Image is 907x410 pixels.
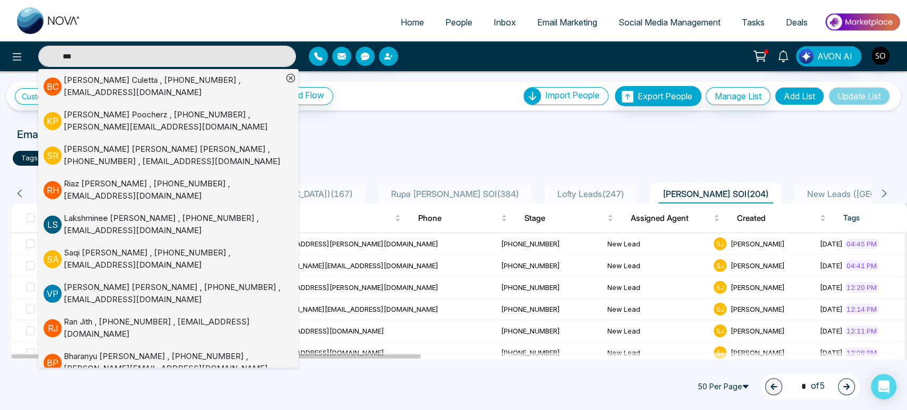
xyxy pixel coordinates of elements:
[844,260,879,271] span: 04:41 PM
[64,281,283,305] div: [PERSON_NAME] [PERSON_NAME] , [PHONE_NUMBER] , [EMAIL_ADDRESS][DOMAIN_NAME]
[731,283,785,292] span: [PERSON_NAME]
[775,87,824,105] button: Add List
[390,12,435,32] a: Home
[731,261,785,270] span: [PERSON_NAME]
[714,259,726,272] span: S J
[17,7,81,34] img: Nova CRM Logo
[603,277,709,298] td: New Lead
[820,305,843,313] span: [DATE]
[622,203,728,233] th: Assigned Agent
[44,112,62,130] p: K P
[871,374,896,399] div: Open Intercom Messenger
[820,348,843,357] span: [DATE]
[820,240,843,248] span: [DATE]
[501,261,560,270] span: [PHONE_NUMBER]
[706,87,770,105] button: Manage List
[44,354,62,372] p: B P
[608,12,731,32] a: Social Media Management
[817,50,852,63] span: AVON AI
[844,304,879,314] span: 12:14 PM
[553,189,629,199] span: Lofty Leads ( 247 )
[545,90,599,100] span: Import People
[844,238,879,249] span: 04:45 PM
[537,17,597,28] span: Email Marketing
[693,378,757,395] span: 50 Per Page
[44,285,62,303] p: V P
[742,17,765,28] span: Tasks
[844,347,879,358] span: 12:08 PM
[21,153,148,164] p: tags include [PERSON_NAME] SOI
[603,342,709,364] td: New Lead
[824,10,901,34] img: Market-place.gif
[64,316,283,340] div: Ran Jith , [PHONE_NUMBER] , [EMAIL_ADDRESS][DOMAIN_NAME]
[828,87,890,105] button: Update List
[494,17,516,28] span: Inbox
[64,212,283,236] div: Lakshminee [PERSON_NAME] , [PHONE_NUMBER] , [EMAIL_ADDRESS][DOMAIN_NAME]
[44,78,62,96] p: B C
[44,216,62,234] p: L S
[736,212,818,225] span: Created
[260,348,384,357] span: [EMAIL_ADDRESS][DOMAIN_NAME]
[501,283,560,292] span: [PHONE_NUMBER]
[638,91,692,101] span: Export People
[483,12,527,32] a: Inbox
[64,109,283,133] div: [PERSON_NAME] Poocherz , [PHONE_NUMBER] , [PERSON_NAME][EMAIL_ADDRESS][DOMAIN_NAME]
[401,17,424,28] span: Home
[844,326,879,336] span: 12:11 PM
[527,12,608,32] a: Email Marketing
[256,203,409,233] th: Email
[714,237,726,250] span: S J
[501,348,560,357] span: [PHONE_NUMBER]
[260,305,438,313] span: [PERSON_NAME][EMAIL_ADDRESS][DOMAIN_NAME]
[775,12,818,32] a: Deals
[786,17,808,28] span: Deals
[515,203,622,233] th: Stage
[409,203,515,233] th: Phone
[603,255,709,277] td: New Lead
[796,46,861,66] button: AVON AI
[387,189,523,199] span: Rupa [PERSON_NAME] SOI ( 384 )
[64,74,283,98] div: [PERSON_NAME] Culetta , [PHONE_NUMBER] , [EMAIL_ADDRESS][DOMAIN_NAME]
[731,12,775,32] a: Tasks
[64,143,283,167] div: [PERSON_NAME] [PERSON_NAME] [PERSON_NAME] , [PHONE_NUMBER] , [EMAIL_ADDRESS][DOMAIN_NAME]
[501,240,560,248] span: [PHONE_NUMBER]
[728,203,834,233] th: Created
[630,212,711,225] span: Assigned Agent
[64,178,283,202] div: Riaz [PERSON_NAME] , [PHONE_NUMBER] , [EMAIL_ADDRESS][DOMAIN_NAME]
[731,305,785,313] span: [PERSON_NAME]
[820,283,843,292] span: [DATE]
[731,327,785,335] span: [PERSON_NAME]
[844,282,879,293] span: 12:20 PM
[260,240,438,248] span: [EMAIL_ADDRESS][PERSON_NAME][DOMAIN_NAME]
[615,86,701,106] button: Export People
[603,233,709,255] td: New Lead
[15,88,90,105] a: Custom Filter
[435,12,483,32] a: People
[799,49,813,64] img: Lead Flow
[284,90,324,100] span: Lead Flow
[714,281,726,294] span: S J
[714,346,726,359] span: S J
[618,17,720,28] span: Social Media Management
[260,261,438,270] span: [PERSON_NAME][EMAIL_ADDRESS][DOMAIN_NAME]
[731,240,785,248] span: [PERSON_NAME]
[603,298,709,320] td: New Lead
[264,212,393,225] span: Email
[501,327,560,335] span: [PHONE_NUMBER]
[524,212,605,225] span: Stage
[714,324,726,337] span: S J
[44,181,62,199] p: R H
[731,348,785,357] span: [PERSON_NAME]
[820,327,843,335] span: [DATE]
[714,303,726,315] span: S J
[260,327,384,335] span: [EMAIL_ADDRESS][DOMAIN_NAME]
[871,47,889,65] img: User Avatar
[795,379,825,394] span: of 5
[603,320,709,342] td: New Lead
[44,147,62,165] p: S R
[64,351,283,374] div: Bharanyu [PERSON_NAME] , [PHONE_NUMBER] , [PERSON_NAME][EMAIL_ADDRESS][DOMAIN_NAME]
[17,126,95,142] p: Email Statistics:
[44,319,62,337] p: R J
[418,212,499,225] span: Phone
[260,283,438,292] span: [EMAIL_ADDRESS][PERSON_NAME][DOMAIN_NAME]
